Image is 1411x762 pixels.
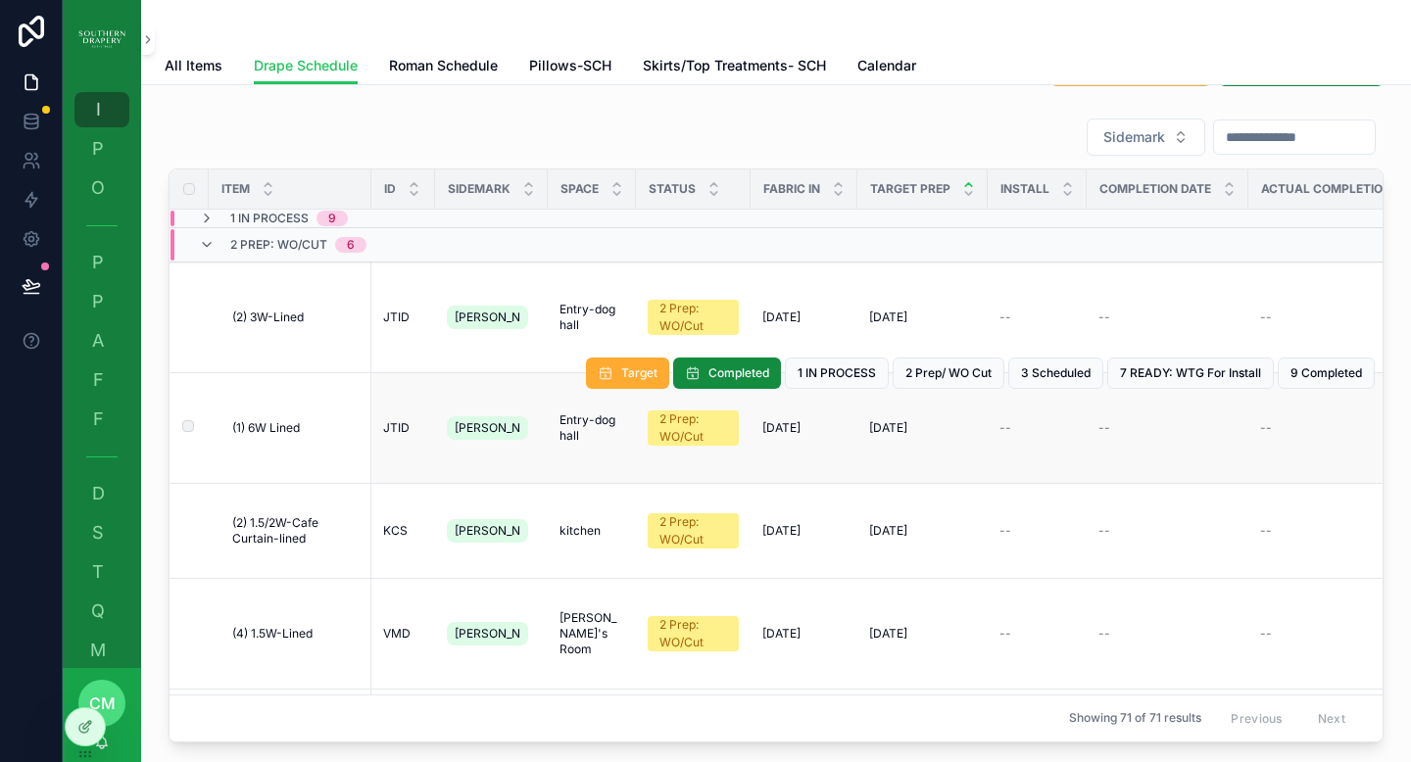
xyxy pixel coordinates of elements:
span: [DATE] [869,420,907,436]
span: All Items [165,56,222,75]
a: [DATE] [762,626,846,642]
span: 1 IN PROCESS [798,365,876,381]
a: 2 Prep: WO/Cut [648,300,739,335]
span: Drape Schedule [254,56,358,75]
span: Sidemark [448,181,511,197]
span: -- [1098,523,1110,539]
a: M [74,633,129,668]
span: Calendar [857,56,916,75]
a: (1) 6W Lined [232,420,360,436]
span: -- [999,310,1011,325]
span: [PERSON_NAME] [455,626,520,642]
a: JTID [383,420,423,436]
a: A [74,323,129,358]
span: Completed [708,365,769,381]
span: Q [88,601,108,621]
a: S [74,515,129,550]
button: 2 Prep/ WO Cut [893,357,1004,389]
span: A [88,331,108,351]
span: kitchen [560,523,601,539]
span: -- [1260,523,1272,539]
span: [DATE] [869,523,907,539]
span: [PERSON_NAME]'s Room [560,610,624,657]
a: 2 Prep: WO/Cut [648,410,739,446]
a: Roman Schedule [389,48,498,87]
a: [PERSON_NAME] [447,412,536,444]
span: JTID [383,420,410,436]
a: F [74,362,129,398]
span: -- [1098,626,1110,642]
span: 1 In Process [230,211,309,226]
a: JTID [383,310,423,325]
span: S [88,523,108,543]
span: [PERSON_NAME] [455,523,520,539]
span: P [88,292,108,311]
div: 9 [328,211,336,226]
a: I [74,92,129,127]
span: Space [560,181,599,197]
a: Calendar [857,48,916,87]
a: 2 Prep: WO/Cut [648,513,739,548]
button: 7 READY: WTG For Install [1107,357,1274,389]
a: (2) 1.5/2W-Cafe Curtain-lined [232,515,360,547]
span: -- [999,626,1011,642]
span: 2 Prep: WO/Cut [230,237,327,253]
span: (1) 6W Lined [232,420,300,436]
a: P [74,245,129,280]
button: 3 Scheduled [1008,357,1103,389]
span: (4) 1.5W-Lined [232,626,313,642]
button: 9 Completed [1278,357,1375,389]
span: M [88,641,108,660]
span: ID [384,181,396,197]
span: Roman Schedule [389,56,498,75]
a: KCS [383,523,423,539]
span: Skirts/Top Treatments- SCH [643,56,826,75]
span: 3 Scheduled [1021,365,1091,381]
a: [PERSON_NAME] [447,515,536,547]
span: Target Prep [870,181,950,197]
a: (4) 1.5W-Lined [232,626,360,642]
a: P [74,284,129,319]
span: -- [1098,420,1110,436]
span: Item [221,181,250,197]
a: [DATE] [869,310,976,325]
span: -- [1260,310,1272,325]
a: -- [999,523,1075,539]
span: KCS [383,523,408,539]
span: cm [89,691,116,715]
div: 2 Prep: WO/Cut [659,410,727,446]
button: Select Button [1087,119,1205,156]
span: Showing 71 of 71 results [1069,710,1201,726]
span: [DATE] [869,310,907,325]
a: (2) 3W-Lined [232,310,360,325]
span: Install [1000,181,1049,197]
a: -- [999,310,1075,325]
span: T [88,562,108,582]
span: [DATE] [762,310,801,325]
a: Q [74,594,129,629]
a: Entry-dog hall [560,302,624,333]
button: 1 IN PROCESS [785,357,889,389]
a: [DATE] [762,310,846,325]
a: Pillows-SCH [529,48,611,87]
a: All Items [165,48,222,87]
span: -- [1260,420,1272,436]
span: [DATE] [762,420,801,436]
a: D [74,476,129,511]
span: O [88,178,108,198]
a: [PERSON_NAME] [447,302,536,333]
img: App logo [78,24,125,55]
a: -- [1098,523,1237,539]
a: [DATE] [762,420,846,436]
a: kitchen [560,523,624,539]
span: -- [1098,310,1110,325]
span: -- [999,420,1011,436]
a: P [74,131,129,167]
span: Pillows-SCH [529,56,611,75]
span: JTID [383,310,410,325]
a: Skirts/Top Treatments- SCH [643,48,826,87]
a: VMD [383,626,423,642]
span: 2 Prep/ WO Cut [905,365,992,381]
